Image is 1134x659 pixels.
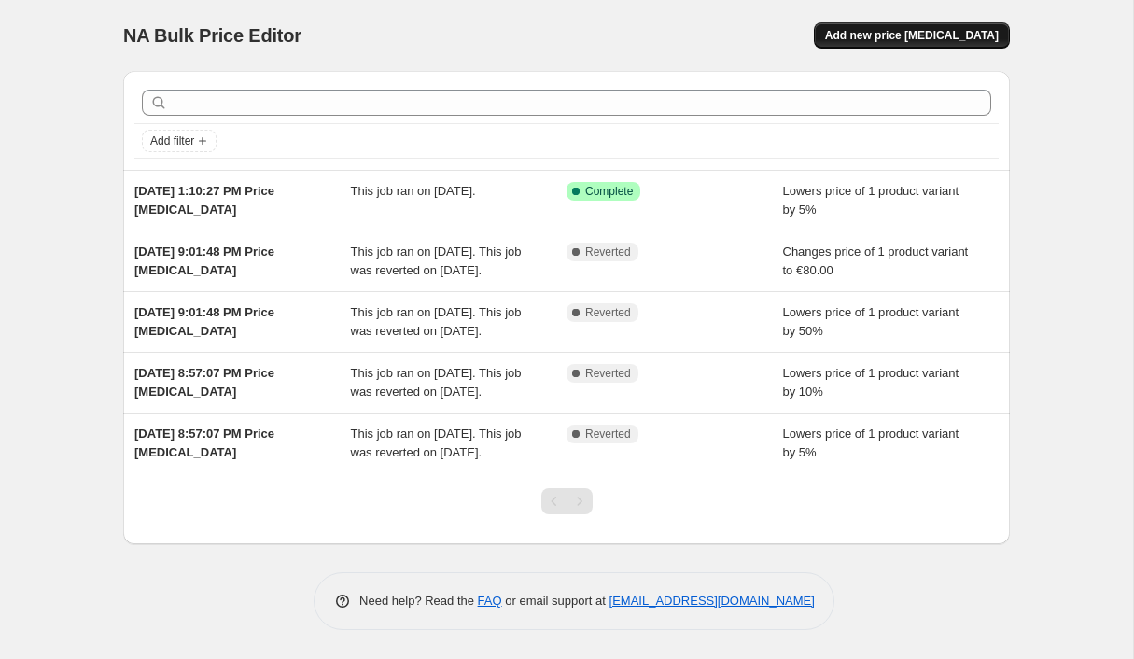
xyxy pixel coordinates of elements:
span: Reverted [585,245,631,259]
a: [EMAIL_ADDRESS][DOMAIN_NAME] [609,594,815,608]
span: Lowers price of 1 product variant by 5% [783,184,959,217]
span: Lowers price of 1 product variant by 10% [783,366,959,399]
button: Add new price [MEDICAL_DATA] [814,22,1010,49]
span: [DATE] 8:57:07 PM Price [MEDICAL_DATA] [134,427,274,459]
span: Need help? Read the [359,594,478,608]
span: Add new price [MEDICAL_DATA] [825,28,999,43]
span: Lowers price of 1 product variant by 50% [783,305,959,338]
span: or email support at [502,594,609,608]
span: Reverted [585,305,631,320]
a: FAQ [478,594,502,608]
span: Complete [585,184,633,199]
span: This job ran on [DATE]. This job was reverted on [DATE]. [351,427,522,459]
span: [DATE] 1:10:27 PM Price [MEDICAL_DATA] [134,184,274,217]
span: This job ran on [DATE]. This job was reverted on [DATE]. [351,366,522,399]
button: Add filter [142,130,217,152]
span: Reverted [585,427,631,442]
span: Lowers price of 1 product variant by 5% [783,427,959,459]
span: Changes price of 1 product variant to €80.00 [783,245,969,277]
span: NA Bulk Price Editor [123,25,301,46]
span: This job ran on [DATE]. This job was reverted on [DATE]. [351,245,522,277]
span: [DATE] 9:01:48 PM Price [MEDICAL_DATA] [134,245,274,277]
span: Reverted [585,366,631,381]
span: [DATE] 8:57:07 PM Price [MEDICAL_DATA] [134,366,274,399]
nav: Pagination [541,488,593,514]
span: This job ran on [DATE]. [351,184,476,198]
span: This job ran on [DATE]. This job was reverted on [DATE]. [351,305,522,338]
span: [DATE] 9:01:48 PM Price [MEDICAL_DATA] [134,305,274,338]
span: Add filter [150,133,194,148]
